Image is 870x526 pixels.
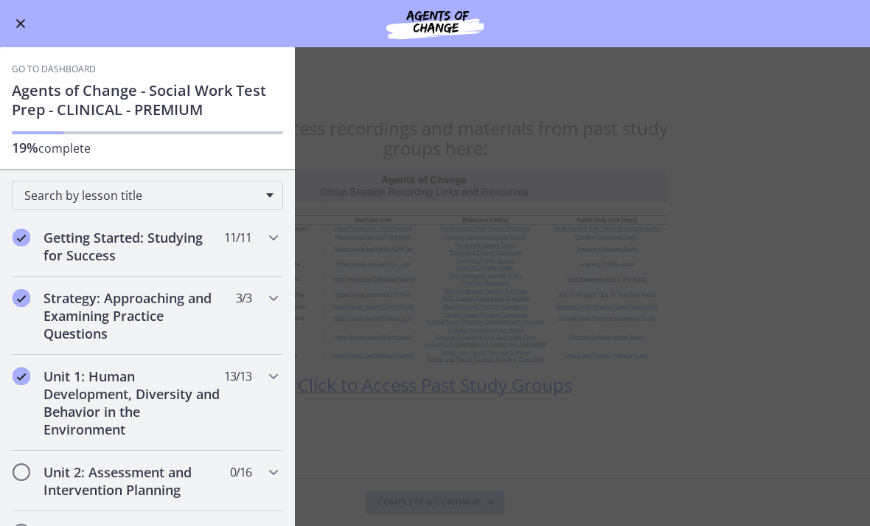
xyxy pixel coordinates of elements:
[12,81,283,120] h1: Agents of Change - Social Work Test Prep - CLINICAL - PREMIUM
[230,463,251,481] span: 0 / 16
[24,187,259,204] span: Search by lesson title
[43,289,223,342] h2: Strategy: Approaching and Examining Practice Questions
[12,139,38,156] span: 19%
[43,463,223,499] h2: Unit 2: Assessment and Intervention Planning
[13,367,30,385] i: Completed
[347,6,523,41] img: Agents of Change
[12,63,96,75] a: Go to Dashboard
[12,181,283,210] div: Search by lesson title
[13,229,30,246] i: Completed
[43,229,223,264] h2: Getting Started: Studying for Success
[224,367,251,385] span: 13 / 13
[13,289,30,307] i: Completed
[224,229,251,246] span: 11 / 11
[236,289,251,307] span: 3 / 3
[12,15,29,32] button: Enable menu
[43,367,223,438] h2: Unit 1: Human Development, Diversity and Behavior in the Environment
[12,139,283,157] p: complete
